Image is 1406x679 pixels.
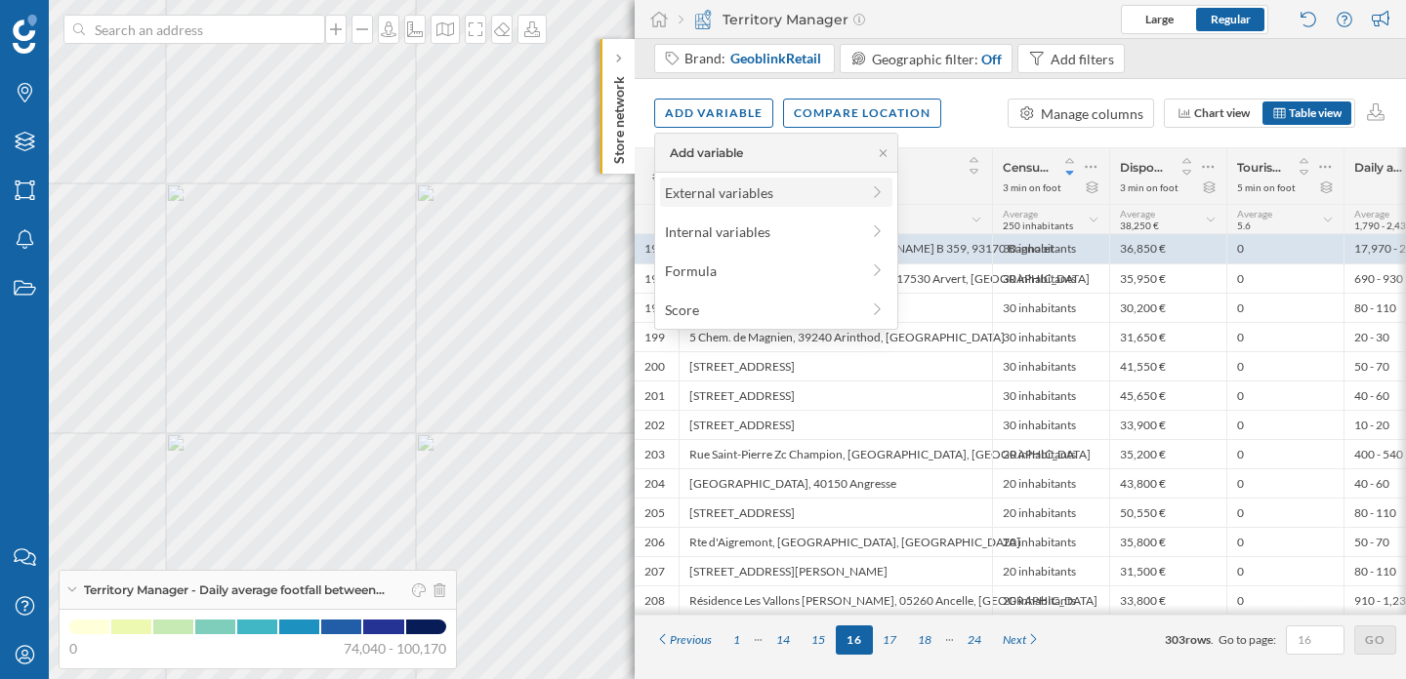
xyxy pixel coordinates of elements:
[84,581,385,599] span: Territory Manager - Daily average footfall between…
[992,527,1109,556] div: 20 inhabitants
[1237,220,1251,231] span: 5.6
[1041,103,1143,124] div: Manage columns
[1109,322,1226,351] div: 31,650 €
[1109,263,1226,293] div: 35,950 €
[1226,234,1344,263] div: 0
[644,476,665,492] div: 204
[1354,160,1402,175] span: Daily average footfall between [DATE] and [DATE]
[679,351,992,380] div: [STREET_ADDRESS]
[644,388,665,404] div: 201
[644,271,665,287] div: 197
[1226,498,1344,527] div: 0
[670,144,743,162] div: Add variable
[679,322,992,351] div: 5 Chem. de Magnien, 39240 Arinthod, [GEOGRAPHIC_DATA]
[1226,293,1344,322] div: 0
[644,359,665,375] div: 200
[1145,12,1174,26] span: Large
[1120,220,1159,231] span: 38,250 €
[1051,49,1114,69] div: Add filters
[684,49,823,68] div: Brand:
[679,380,992,410] div: [STREET_ADDRESS]
[644,300,665,316] div: 198
[1226,263,1344,293] div: 0
[644,564,665,579] div: 207
[1185,632,1211,647] span: rows
[644,593,665,609] div: 208
[1109,293,1226,322] div: 30,200 €
[1226,556,1344,585] div: 0
[679,527,992,556] div: Rte d'Aigremont, [GEOGRAPHIC_DATA], [GEOGRAPHIC_DATA]
[1226,585,1344,615] div: 0
[1003,220,1073,231] span: 250 inhabitants
[1211,12,1251,26] span: Regular
[1003,208,1038,220] span: Average
[992,234,1109,263] div: 30 inhabitants
[992,439,1109,468] div: 20 inhabitants
[1109,439,1226,468] div: 35,200 €
[1226,351,1344,380] div: 0
[992,468,1109,498] div: 20 inhabitants
[992,322,1109,351] div: 30 inhabitants
[1109,556,1226,585] div: 31,500 €
[1237,180,1296,194] div: 5 min on foot
[992,498,1109,527] div: 20 inhabitants
[1289,105,1342,120] span: Table view
[1226,322,1344,351] div: 0
[992,410,1109,439] div: 30 inhabitants
[679,410,992,439] div: [STREET_ADDRESS]
[1292,630,1339,650] input: 16
[981,49,1002,69] div: Off
[992,263,1109,293] div: 30 inhabitants
[1109,410,1226,439] div: 33,900 €
[1003,180,1061,194] div: 3 min on foot
[41,14,111,31] span: Support
[1109,380,1226,410] div: 45,650 €
[644,535,665,550] div: 206
[679,585,992,615] div: Résidence Les Vallons [PERSON_NAME], 05260 Ancelle, [GEOGRAPHIC_DATA]
[1226,410,1344,439] div: 0
[992,351,1109,380] div: 30 inhabitants
[992,380,1109,410] div: 30 inhabitants
[679,498,992,527] div: [STREET_ADDRESS]
[1165,632,1185,647] span: 303
[1120,180,1179,194] div: 3 min on foot
[1226,527,1344,556] div: 0
[665,300,859,320] div: Score
[872,51,978,67] span: Geographic filter:
[1109,234,1226,263] div: 36,850 €
[69,639,77,659] span: 0
[1194,105,1250,120] span: Chart view
[679,10,865,29] div: Territory Manager
[1237,208,1272,220] span: Average
[1219,631,1276,649] span: Go to page:
[1226,468,1344,498] div: 0
[1226,439,1344,468] div: 0
[992,293,1109,322] div: 30 inhabitants
[644,447,665,462] div: 203
[644,418,665,433] div: 202
[1237,160,1285,175] span: Touristic density
[609,68,629,164] p: Store network
[1211,632,1214,647] span: .
[644,241,665,257] div: 196
[13,15,37,54] img: Geoblink Logo
[644,330,665,345] div: 199
[1354,208,1389,220] span: Average
[1109,498,1226,527] div: 50,550 €
[679,468,992,498] div: [GEOGRAPHIC_DATA], 40150 Angresse
[665,260,859,281] div: Formula
[992,585,1109,615] div: 20 inhabitants
[679,556,992,585] div: [STREET_ADDRESS][PERSON_NAME]
[1120,160,1168,175] span: Disposable income by household
[1109,585,1226,615] div: 33,800 €
[1120,208,1155,220] span: Average
[1003,160,1051,175] span: Census population
[1226,380,1344,410] div: 0
[644,505,665,521] div: 205
[644,168,669,185] span: #
[679,439,992,468] div: Rue Saint-Pierre Zc Champion, [GEOGRAPHIC_DATA], [GEOGRAPHIC_DATA]
[1109,468,1226,498] div: 43,800 €
[693,10,713,29] img: territory-manager.svg
[344,639,446,659] span: 74,040 - 100,170
[730,49,821,68] span: GeoblinkRetail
